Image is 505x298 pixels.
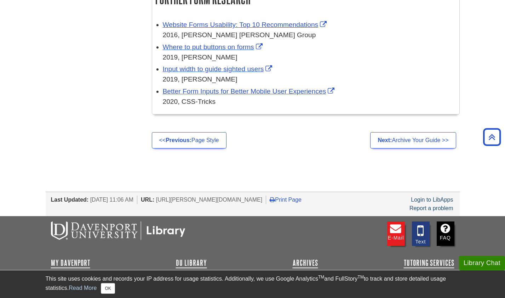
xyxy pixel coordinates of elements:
[166,137,191,143] strong: Previous:
[437,221,454,246] a: FAQ
[163,30,456,40] div: 2016, [PERSON_NAME] [PERSON_NAME] Group
[101,283,115,294] button: Close
[481,132,503,142] a: Back to Top
[387,221,405,246] a: E-mail
[163,52,456,63] div: 2019, [PERSON_NAME]
[163,74,456,85] div: 2019, [PERSON_NAME]
[163,43,264,51] a: Link opens in new window
[370,132,456,148] a: Next:Archive Your Guide >>
[409,205,453,211] a: Report a problem
[163,21,329,28] a: Link opens in new window
[378,137,392,143] strong: Next:
[141,197,154,203] span: URL:
[51,221,185,240] img: DU Libraries
[152,132,226,148] a: <<Previous:Page Style
[270,197,302,203] a: Print Page
[293,259,318,267] a: Archives
[90,197,133,203] span: [DATE] 11:06 AM
[69,285,97,291] a: Read More
[51,259,90,267] a: My Davenport
[163,65,274,73] a: Link opens in new window
[156,197,263,203] span: [URL][PERSON_NAME][DOMAIN_NAME]
[318,275,324,280] sup: TM
[176,259,207,267] a: DU Library
[404,259,454,267] a: Tutoring Services
[163,97,456,107] div: 2020, CSS-Tricks
[411,197,453,203] a: Login to LibApps
[46,275,460,294] div: This site uses cookies and records your IP address for usage statistics. Additionally, we use Goo...
[459,256,505,270] button: Library Chat
[163,88,337,95] a: Link opens in new window
[412,221,430,246] a: Text
[358,275,364,280] sup: TM
[270,197,275,202] i: Print Page
[51,197,89,203] span: Last Updated:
